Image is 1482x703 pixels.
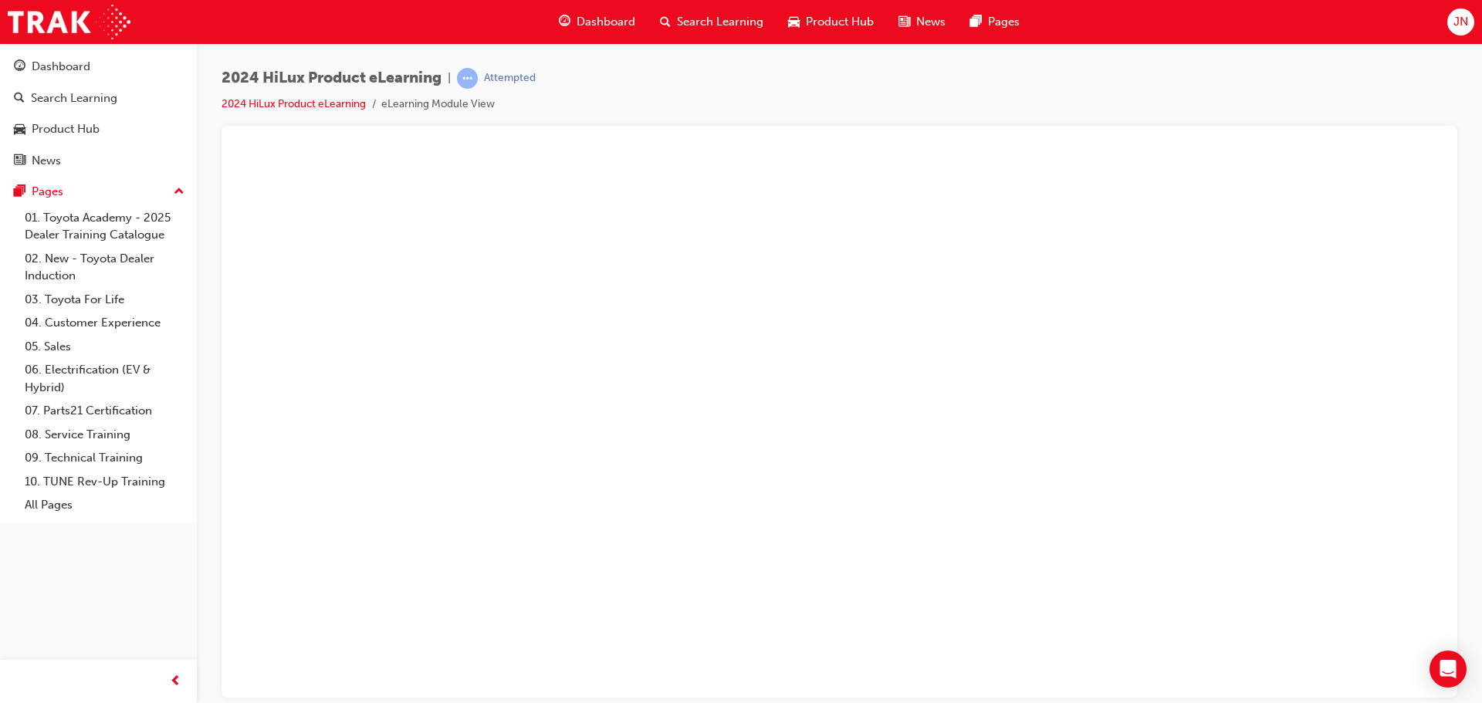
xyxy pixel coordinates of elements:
a: 2024 HiLux Product eLearning [222,97,366,110]
a: 04. Customer Experience [19,311,191,335]
div: Dashboard [32,58,90,76]
span: news-icon [14,154,25,168]
span: News [916,13,946,31]
span: Dashboard [577,13,635,31]
span: up-icon [174,182,184,202]
span: Search Learning [677,13,763,31]
a: 02. New - Toyota Dealer Induction [19,247,191,288]
a: All Pages [19,493,191,517]
span: | [448,69,451,87]
a: News [6,147,191,175]
span: guage-icon [559,12,570,32]
button: JN [1447,8,1474,35]
span: Product Hub [806,13,874,31]
a: search-iconSearch Learning [648,6,776,38]
span: guage-icon [14,60,25,74]
button: Pages [6,177,191,206]
span: prev-icon [170,672,181,691]
span: learningRecordVerb_ATTEMPT-icon [457,68,478,89]
div: Open Intercom Messenger [1430,651,1467,688]
button: DashboardSearch LearningProduct HubNews [6,49,191,177]
a: car-iconProduct Hub [776,6,886,38]
span: pages-icon [14,185,25,199]
div: Product Hub [32,120,100,138]
a: 07. Parts21 Certification [19,399,191,423]
a: news-iconNews [886,6,958,38]
span: search-icon [660,12,671,32]
a: 01. Toyota Academy - 2025 Dealer Training Catalogue [19,206,191,247]
a: Search Learning [6,84,191,113]
span: car-icon [14,123,25,137]
a: 03. Toyota For Life [19,288,191,312]
li: eLearning Module View [381,96,495,113]
span: JN [1453,13,1468,31]
span: news-icon [898,12,910,32]
div: Search Learning [31,90,117,107]
a: 09. Technical Training [19,446,191,470]
a: 08. Service Training [19,423,191,447]
a: 10. TUNE Rev-Up Training [19,470,191,494]
span: car-icon [788,12,800,32]
a: Product Hub [6,115,191,144]
a: 06. Electrification (EV & Hybrid) [19,358,191,399]
img: Trak [8,5,130,39]
div: News [32,152,61,170]
a: pages-iconPages [958,6,1032,38]
a: 05. Sales [19,335,191,359]
span: search-icon [14,92,25,106]
span: pages-icon [970,12,982,32]
div: Pages [32,183,63,201]
span: 2024 HiLux Product eLearning [222,69,442,87]
a: Dashboard [6,52,191,81]
div: Attempted [484,71,536,86]
a: guage-iconDashboard [546,6,648,38]
span: Pages [988,13,1020,31]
